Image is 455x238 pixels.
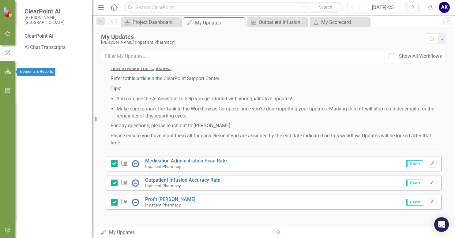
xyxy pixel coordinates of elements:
[117,106,434,119] span: Make sure to mark the Task in the Workflow as Complete once you’re done inputting your updates. M...
[439,2,450,13] button: AK
[145,177,220,183] a: Outpatient Infusion Accuracy Rate
[124,2,342,13] input: Search ClearPoint...
[111,133,431,146] span: Please ensure you have input them all for each element you are assigned by the end date indicated...
[17,68,55,76] div: Elements & Reports
[101,33,419,40] div: My Updates
[133,18,179,26] div: Project Dashboard
[145,164,181,169] small: Inpatient Pharmacy
[360,2,406,13] button: [DATE]-25
[145,196,195,202] a: Profit [PERSON_NAME]
[100,229,269,236] div: My Updates
[101,51,385,62] input: Filter My Updates...
[24,8,86,15] span: ClearPoint AI
[195,19,243,27] div: My Updates
[406,160,423,167] span: Owner
[127,76,150,81] a: this article
[406,199,423,206] span: Owner
[111,76,127,81] span: Refer to
[24,15,86,25] small: [PERSON_NAME][GEOGRAPHIC_DATA]
[101,40,419,45] div: [PERSON_NAME] (Inpatient Pharmacy)
[399,53,442,60] div: Show All Workflows
[434,217,449,232] div: Open Intercom Messenger
[24,33,86,40] div: ClearPoint AI
[117,96,292,102] span: You can use the AI Assistant to help you get started with your qualitative updates!
[319,5,332,9] span: Search
[132,199,139,206] img: No Information
[111,123,231,128] span: For any questions, please reach out to [PERSON_NAME].
[406,180,423,186] span: Owner
[122,18,179,26] a: Project Dashboard
[321,18,368,26] div: My Scorecard
[249,18,306,26] a: Outpatient Infusion Accuracy Rate
[259,18,306,26] div: Outpatient Infusion Accuracy Rate
[311,18,368,26] a: My Scorecard
[24,44,86,51] a: AI Chat Transcripts
[3,7,14,18] img: ClearPoint Strategy
[145,203,181,207] small: Inpatient Pharmacy
[150,76,220,81] span: in the ClearPoint Support Center.
[145,183,181,188] small: Inpatient Pharmacy
[362,4,404,11] div: [DATE]-25
[132,179,139,187] img: No Information
[111,86,121,91] span: Tips:
[310,3,341,12] button: Search
[132,160,139,167] img: No Information
[111,65,170,71] span: How to Make Your Updates:
[145,158,227,164] a: Medication Administration Scan Rate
